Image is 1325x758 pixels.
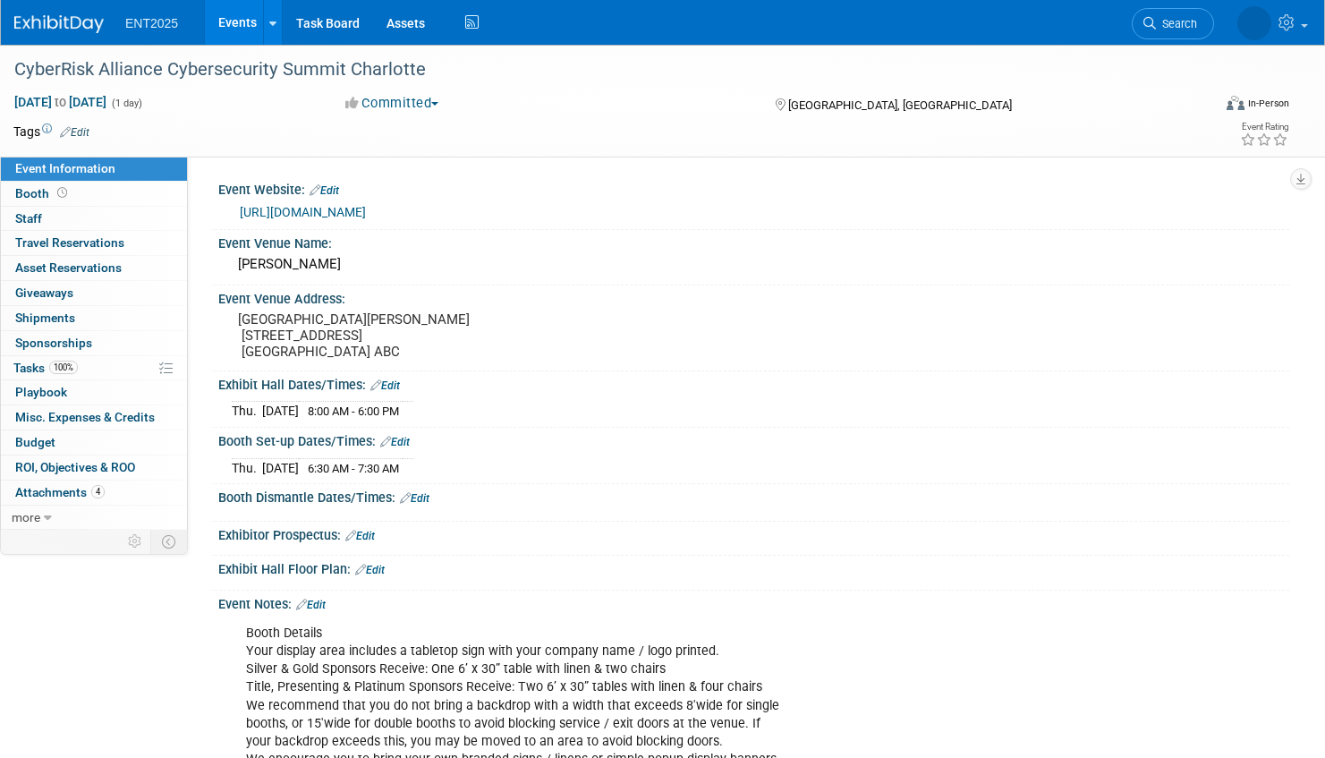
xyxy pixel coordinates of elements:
[15,485,105,499] span: Attachments
[15,410,155,424] span: Misc. Expenses & Credits
[218,428,1289,451] div: Booth Set-up Dates/Times:
[60,126,89,139] a: Edit
[8,54,1181,86] div: CyberRisk Alliance Cybersecurity Summit Charlotte
[1240,123,1288,132] div: Event Rating
[1,506,187,530] a: more
[355,564,385,576] a: Edit
[380,436,410,448] a: Edit
[296,599,326,611] a: Edit
[15,285,73,300] span: Giveaways
[1132,8,1214,39] a: Search
[1,157,187,181] a: Event Information
[14,15,104,33] img: ExhibitDay
[15,211,42,226] span: Staff
[218,522,1289,545] div: Exhibitor Prospectus:
[1,456,187,480] a: ROI, Objectives & ROO
[1,380,187,405] a: Playbook
[310,184,339,197] a: Edit
[52,95,69,109] span: to
[1,481,187,505] a: Attachments4
[218,484,1289,507] div: Booth Dismantle Dates/Times:
[370,379,400,392] a: Edit
[262,458,299,477] td: [DATE]
[308,405,399,418] span: 8:00 AM - 6:00 PM
[238,311,645,360] pre: [GEOGRAPHIC_DATA][PERSON_NAME] [STREET_ADDRESS] [GEOGRAPHIC_DATA] ABC
[1,356,187,380] a: Tasks100%
[218,176,1289,200] div: Event Website:
[54,186,71,200] span: Booth not reserved yet
[308,462,399,475] span: 6:30 AM - 7:30 AM
[151,530,188,553] td: Toggle Event Tabs
[13,123,89,141] td: Tags
[345,530,375,542] a: Edit
[15,260,122,275] span: Asset Reservations
[1227,96,1244,110] img: Format-Inperson.png
[15,186,71,200] span: Booth
[1156,17,1197,30] span: Search
[400,492,429,505] a: Edit
[232,251,1276,278] div: [PERSON_NAME]
[12,510,40,524] span: more
[262,402,299,421] td: [DATE]
[1,182,187,206] a: Booth
[1247,97,1289,110] div: In-Person
[218,230,1289,252] div: Event Venue Name:
[1,256,187,280] a: Asset Reservations
[218,556,1289,579] div: Exhibit Hall Floor Plan:
[49,361,78,374] span: 100%
[110,98,142,109] span: (1 day)
[1,281,187,305] a: Giveaways
[13,94,107,110] span: [DATE] [DATE]
[788,98,1012,112] span: [GEOGRAPHIC_DATA], [GEOGRAPHIC_DATA]
[218,591,1289,614] div: Event Notes:
[15,435,55,449] span: Budget
[232,402,262,421] td: Thu.
[15,385,67,399] span: Playbook
[125,16,178,30] span: ENT2025
[1,405,187,430] a: Misc. Expenses & Credits
[91,485,105,498] span: 4
[218,285,1289,308] div: Event Venue Address:
[1,306,187,330] a: Shipments
[13,361,78,375] span: Tasks
[120,530,151,553] td: Personalize Event Tab Strip
[1,331,187,355] a: Sponsorships
[1,207,187,231] a: Staff
[15,311,75,325] span: Shipments
[240,205,366,219] a: [URL][DOMAIN_NAME]
[232,458,262,477] td: Thu.
[339,94,446,113] button: Committed
[1,231,187,255] a: Travel Reservations
[15,336,92,350] span: Sponsorships
[15,460,135,474] span: ROI, Objectives & ROO
[1,430,187,455] a: Budget
[218,371,1289,395] div: Exhibit Hall Dates/Times:
[15,161,115,175] span: Event Information
[1237,6,1271,40] img: Rose Bodin
[1099,93,1289,120] div: Event Format
[15,235,124,250] span: Travel Reservations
